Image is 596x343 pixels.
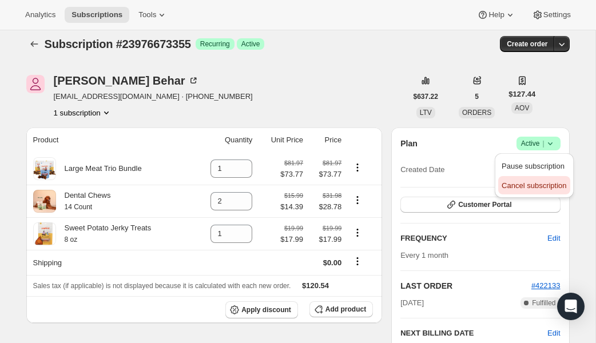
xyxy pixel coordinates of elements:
span: Help [488,10,504,19]
button: Product actions [348,226,367,239]
button: Cancel subscription [498,176,570,194]
button: Edit [541,229,567,248]
span: $120.54 [302,281,329,290]
th: Unit Price [256,127,307,153]
button: Analytics [18,7,62,23]
span: Apply discount [241,305,291,314]
button: #422133 [531,280,561,292]
span: Create order [507,39,547,49]
small: $19.99 [323,225,341,232]
span: Edit [547,233,560,244]
span: ORDERS [462,109,491,117]
span: Add product [325,305,366,314]
span: $73.77 [280,169,303,180]
span: [EMAIL_ADDRESS][DOMAIN_NAME] · [PHONE_NUMBER] [54,91,253,102]
div: Sweet Potato Jerky Treats [56,222,152,245]
div: Dental Chews [56,190,111,213]
button: Apply discount [225,301,298,318]
span: $127.44 [508,89,535,100]
div: [PERSON_NAME] Behar [54,75,199,86]
span: Tools [138,10,156,19]
h2: LAST ORDER [400,280,531,292]
h2: Plan [400,138,418,149]
span: Pause subscription [502,162,565,170]
button: Product actions [348,194,367,206]
span: 5 [475,92,479,101]
span: Created Date [400,164,444,176]
button: Help [470,7,522,23]
button: Customer Portal [400,197,560,213]
span: $17.99 [280,234,303,245]
img: product img [33,157,56,180]
span: Customer Portal [458,200,511,209]
span: $0.00 [323,258,342,267]
span: Sales tax (if applicable) is not displayed because it is calculated with each new order. [33,282,291,290]
small: $31.98 [323,192,341,199]
span: Active [241,39,260,49]
th: Price [307,127,345,153]
button: Edit [547,328,560,339]
button: Tools [132,7,174,23]
button: Settings [525,7,578,23]
span: Active [521,138,556,149]
span: $73.77 [310,169,341,180]
button: Add product [309,301,373,317]
small: $15.99 [284,192,303,199]
span: Analytics [25,10,55,19]
button: Pause subscription [498,157,570,175]
span: | [542,139,544,148]
button: Subscriptions [65,7,129,23]
button: Create order [500,36,554,52]
small: 8 oz [65,236,78,244]
h2: FREQUENCY [400,233,547,244]
span: Settings [543,10,571,19]
span: Jim-Barry Behar [26,75,45,93]
span: LTV [420,109,432,117]
button: $637.22 [407,89,445,105]
span: $637.22 [414,92,438,101]
small: 14 Count [65,203,93,211]
span: Every 1 month [400,251,448,260]
button: Shipping actions [348,255,367,268]
span: [DATE] [400,297,424,309]
button: Product actions [348,161,367,174]
small: $19.99 [284,225,303,232]
span: Cancel subscription [502,181,566,190]
a: #422133 [531,281,561,290]
th: Quantity [193,127,256,153]
button: Product actions [54,107,112,118]
button: Subscriptions [26,36,42,52]
span: Subscription #23976673355 [45,38,191,50]
button: 5 [468,89,486,105]
div: Open Intercom Messenger [557,293,585,320]
span: $17.99 [310,234,341,245]
div: Large Meat Trio Bundle [56,163,142,174]
small: $81.97 [323,159,341,166]
span: Fulfilled [532,298,555,308]
span: Recurring [200,39,230,49]
span: $28.78 [310,201,341,213]
span: $14.39 [280,201,303,213]
span: Subscriptions [71,10,122,19]
th: Shipping [26,250,193,275]
img: product img [33,222,56,245]
span: AOV [515,104,529,112]
small: $81.97 [284,159,303,166]
h2: NEXT BILLING DATE [400,328,547,339]
th: Product [26,127,193,153]
img: product img [33,190,56,213]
